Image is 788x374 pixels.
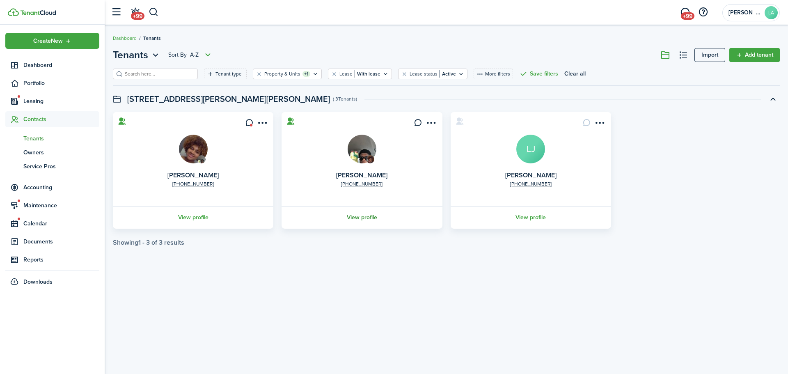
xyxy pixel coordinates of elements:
button: Toggle accordion [766,92,780,106]
span: Sort by [168,51,190,59]
span: Tenants [113,48,148,62]
filter-tag-label: Tenant type [215,70,242,78]
button: Open menu [255,119,268,130]
img: TenantCloud [20,10,56,15]
span: A-Z [190,51,199,59]
button: Open resource center [696,5,710,19]
a: [PERSON_NAME] [336,170,387,180]
button: Open menu [424,119,438,130]
filter-tag: Open filter [253,69,322,79]
a: Owners [5,145,99,159]
filter-tag-value: With lease [355,70,380,78]
button: Open menu [593,119,606,130]
button: Clear filter [331,71,338,77]
span: Downloads [23,278,53,286]
span: Tenants [143,34,161,42]
img: TenantCloud [8,8,19,16]
span: Leigh Anne [728,10,761,16]
a: View profile [280,206,443,229]
button: Tenants [113,48,161,62]
button: Open menu [168,50,213,60]
a: View profile [112,206,275,229]
img: Cortez Gadson [197,155,206,163]
img: Cortez Gadson [348,135,376,163]
filter-tag: Open filter [204,69,247,79]
span: +99 [681,12,694,20]
tenant-list-swimlane-item: Toggle accordion [113,112,780,246]
span: Accounting [23,183,99,192]
button: More filters [474,69,513,79]
button: Open menu [113,48,161,62]
span: Tenants [23,134,99,143]
span: Documents [23,237,99,246]
a: Import [694,48,725,62]
a: [PERSON_NAME] [505,170,557,180]
filter-tag-label: Lease [339,70,353,78]
filter-tag-label: Lease status [410,70,438,78]
filter-tag-counter: +1 [302,71,310,77]
span: Create New [33,38,63,44]
span: Reports [23,255,99,264]
span: Dashboard [23,61,99,69]
img: BreAnna Pope [179,135,208,163]
span: Leasing [23,97,99,106]
span: Calendar [23,219,99,228]
button: Open menu [5,33,99,49]
button: Search [149,5,159,19]
a: LJ [516,135,545,163]
a: Notifications [127,2,143,23]
button: Clear filter [401,71,408,77]
swimlane-subtitle: ( 3 Tenants ) [333,95,357,103]
button: Clear all [564,69,586,79]
span: Service Pros [23,162,99,171]
filter-tag: Open filter [398,69,467,79]
a: Reports [5,252,99,268]
input: Search here... [123,70,195,78]
a: [PHONE_NUMBER] [341,180,383,188]
img: BreAnna Pope [366,155,374,163]
div: Showing results [113,239,184,246]
filter-tag-label: Property & Units [264,70,300,78]
button: Save filters [519,69,558,79]
a: Dashboard [113,34,137,42]
a: View profile [449,206,612,229]
a: [PHONE_NUMBER] [510,180,552,188]
a: Service Pros [5,159,99,173]
filter-tag-value: Active [440,70,456,78]
a: [PERSON_NAME] [167,170,219,180]
filter-tag: Open filter [328,69,392,79]
span: Contacts [23,115,99,124]
span: Maintenance [23,201,99,210]
avatar-text: LA [765,6,778,19]
a: [PHONE_NUMBER] [172,180,214,188]
button: Clear filter [256,71,263,77]
pagination-page-total: 1 - 3 of 3 [138,238,163,247]
button: Sort byA-Z [168,50,213,60]
span: Portfolio [23,79,99,87]
swimlane-title: [STREET_ADDRESS][PERSON_NAME][PERSON_NAME] [127,93,330,105]
button: Open sidebar [108,5,124,20]
span: +99 [131,12,144,20]
a: Tenants [5,131,99,145]
a: Dashboard [5,57,99,73]
a: Add tenant [729,48,780,62]
span: Owners [23,148,99,157]
a: Messaging [677,2,693,23]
